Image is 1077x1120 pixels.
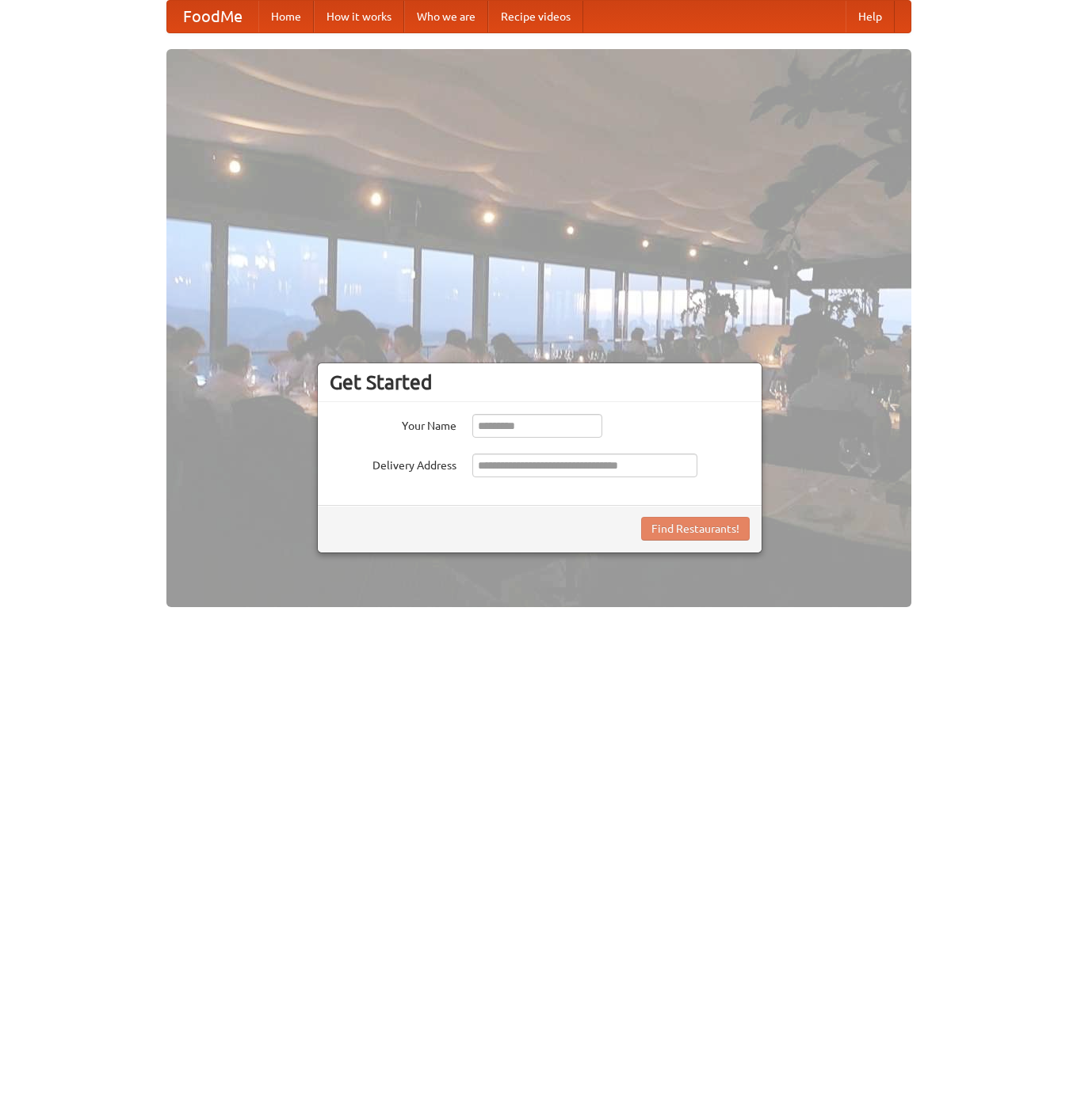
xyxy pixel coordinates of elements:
[167,1,258,32] a: FoodMe
[404,1,488,32] a: Who we are
[314,1,404,32] a: How it works
[846,1,895,32] a: Help
[330,370,750,394] h3: Get Started
[641,517,750,541] button: Find Restaurants!
[330,454,456,473] label: Delivery Address
[488,1,583,32] a: Recipe videos
[330,414,456,434] label: Your Name
[258,1,314,32] a: Home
